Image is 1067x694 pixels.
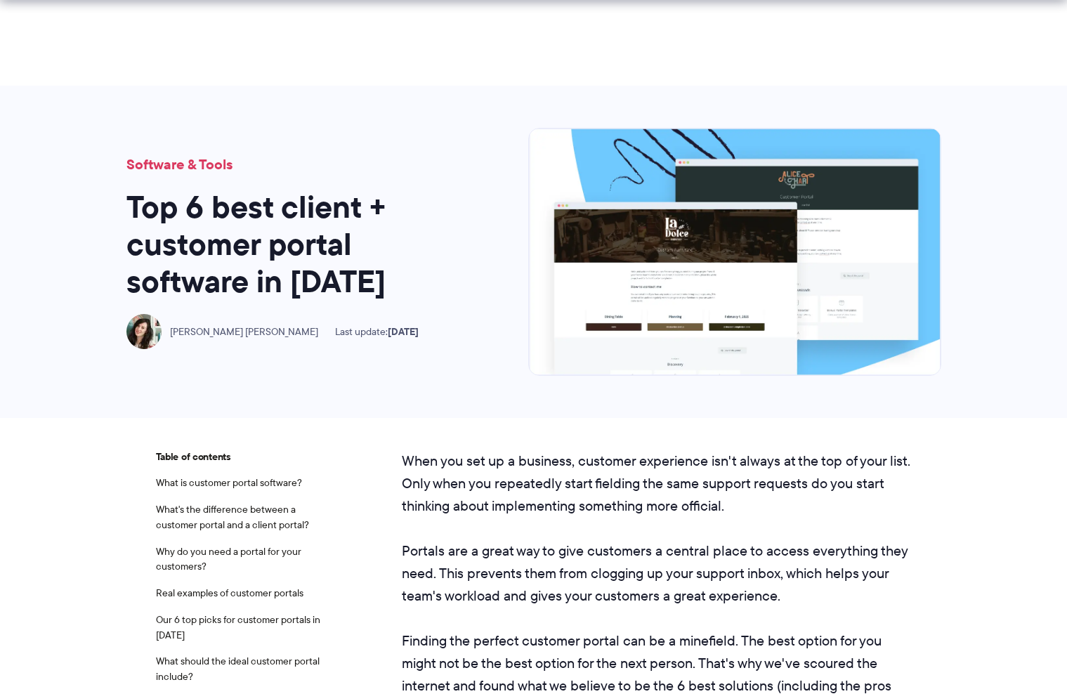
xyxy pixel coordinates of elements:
[156,544,301,574] a: Why do you need a portal for your customers?
[388,324,419,339] time: [DATE]
[156,613,320,642] a: Our 6 top picks for customer portals in [DATE]
[156,654,320,683] a: What should the ideal customer portal include?
[402,539,912,607] p: Portals are a great way to give customers a central place to access everything they need. This pr...
[156,502,309,532] a: What's the difference between a customer portal and a client portal?
[156,476,302,490] a: What is customer portal software?
[335,326,419,338] span: Last update:
[126,189,464,300] h1: Top 6 best client + customer portal software in [DATE]
[170,326,318,338] span: [PERSON_NAME] [PERSON_NAME]
[402,450,912,517] p: When you set up a business, customer experience isn't always at the top of your list. Only when y...
[156,586,303,600] a: Real examples of customer portals
[156,450,332,465] span: Table of contents
[126,154,233,175] a: Software & Tools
